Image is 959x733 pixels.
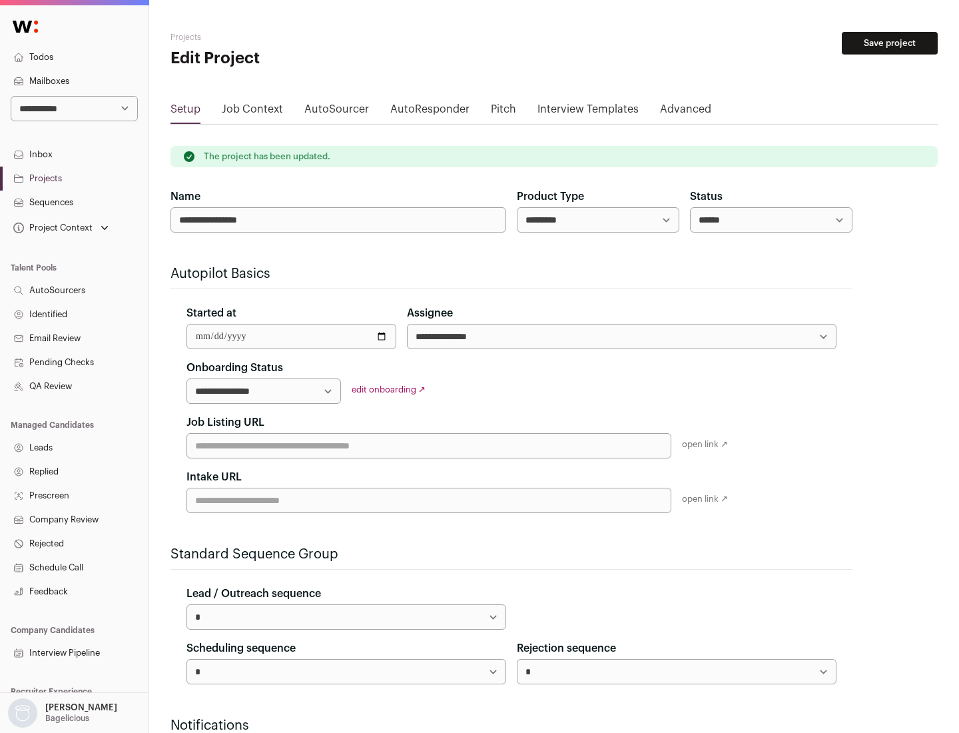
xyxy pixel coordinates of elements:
a: AutoResponder [390,101,470,123]
label: Scheduling sequence [186,640,296,656]
button: Save project [842,32,938,55]
a: AutoSourcer [304,101,369,123]
a: Advanced [660,101,711,123]
h2: Standard Sequence Group [170,545,852,564]
label: Onboarding Status [186,360,283,376]
img: nopic.png [8,698,37,728]
a: edit onboarding ↗ [352,385,426,394]
button: Open dropdown [11,219,111,237]
label: Assignee [407,305,453,321]
button: Open dropdown [5,698,120,728]
a: Job Context [222,101,283,123]
label: Status [690,189,723,205]
h2: Projects [170,32,426,43]
img: Wellfound [5,13,45,40]
p: The project has been updated. [204,151,330,162]
p: Bagelicious [45,713,89,724]
label: Rejection sequence [517,640,616,656]
a: Pitch [491,101,516,123]
label: Job Listing URL [186,414,264,430]
div: Project Context [11,223,93,233]
label: Lead / Outreach sequence [186,586,321,602]
h2: Autopilot Basics [170,265,852,283]
a: Interview Templates [537,101,639,123]
label: Started at [186,305,236,321]
a: Setup [170,101,200,123]
label: Product Type [517,189,584,205]
label: Name [170,189,200,205]
label: Intake URL [186,469,242,485]
p: [PERSON_NAME] [45,702,117,713]
h1: Edit Project [170,48,426,69]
